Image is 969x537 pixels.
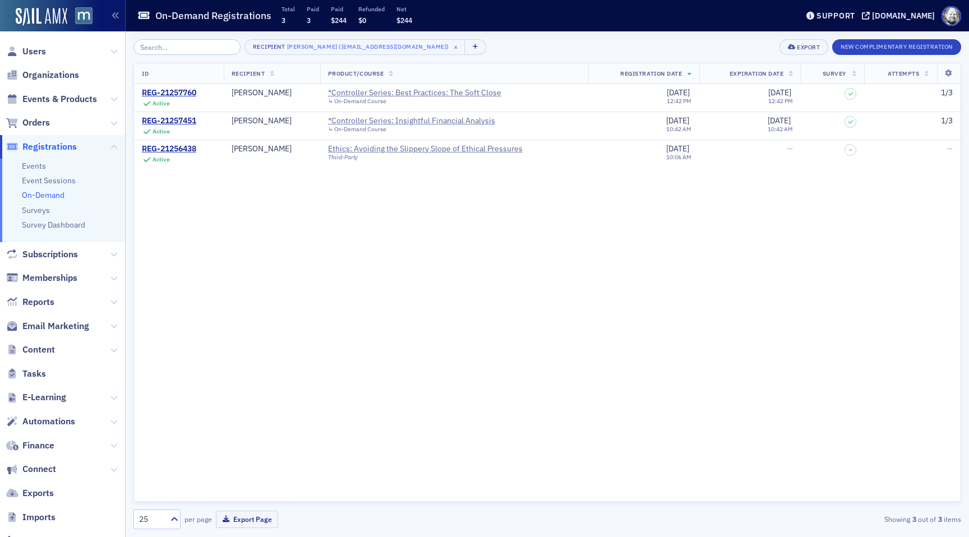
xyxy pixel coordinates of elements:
span: — [947,143,953,154]
span: Connect [22,463,56,475]
a: Surveys [22,205,50,215]
span: [DATE] [768,87,791,98]
a: Registrations [6,141,77,153]
a: On-Demand [22,190,64,200]
div: [PERSON_NAME] ([EMAIL_ADDRESS][DOMAIN_NAME]) [287,41,449,53]
a: Connect [6,463,56,475]
a: New Complimentary Registration [832,41,961,51]
span: — [787,143,793,154]
a: Memberships [6,272,77,284]
span: 3 [307,16,311,25]
time: 10:42 AM [768,125,793,133]
div: 25 [139,513,164,525]
a: Reports [6,296,54,308]
a: Tasks [6,368,46,380]
button: Export [779,39,828,55]
a: View Homepage [67,7,93,26]
span: Users [22,45,46,58]
a: [PERSON_NAME] [232,144,292,154]
p: Net [396,5,412,13]
h1: On-Demand Registrations [155,9,271,22]
a: ↳ On-Demand Course [328,98,386,105]
a: *Controller Series: Best Practices: The Soft Close [328,88,501,98]
a: Organizations [6,69,79,81]
p: Paid [307,5,319,13]
span: Recipient [232,70,265,77]
a: Events [22,161,46,171]
span: Subscriptions [22,248,78,261]
a: E-Learning [6,391,66,404]
a: [PERSON_NAME] [232,88,292,98]
a: Email Marketing [6,320,89,332]
button: [DOMAIN_NAME] [862,12,939,20]
p: Refunded [358,5,385,13]
a: Exports [6,487,54,499]
a: Survey Dashboard [22,220,85,230]
span: [DATE] [667,87,690,98]
span: Automations [22,415,75,428]
span: Imports [22,511,56,524]
span: Exports [22,487,54,499]
span: Finance [22,439,54,452]
div: 1 / 3 [872,88,953,98]
div: Active [153,156,170,163]
a: REG-21256438 [142,144,196,154]
span: Registrations [22,141,77,153]
a: Content [6,344,55,356]
a: Events & Products [6,93,97,105]
a: Imports [6,511,56,524]
span: Third-Party [328,153,358,161]
button: New Complimentary Registration [832,39,961,55]
span: Organizations [22,69,79,81]
span: 3 [282,16,285,25]
span: × [451,42,461,52]
p: Paid [331,5,347,13]
a: REG-21257760 [142,88,196,98]
a: Automations [6,415,75,428]
input: Search… [133,39,241,55]
span: Expiration Date [730,70,784,77]
a: Event Sessions [22,175,76,186]
span: – [849,146,852,153]
time: 10:42 AM [666,125,691,133]
span: Attempts [888,70,919,77]
a: Subscriptions [6,248,78,261]
span: ID [142,70,149,77]
a: Finance [6,439,54,452]
div: [DOMAIN_NAME] [872,11,935,21]
div: Export [797,44,820,50]
time: 10:06 AM [666,153,691,161]
a: Users [6,45,46,58]
img: SailAMX [16,8,67,26]
div: Support [816,11,855,21]
span: $244 [331,16,347,25]
img: SailAMX [75,7,93,25]
span: Tasks [22,368,46,380]
p: Total [282,5,295,13]
a: REG-21257451 [142,116,196,126]
span: Events & Products [22,93,97,105]
div: Recipient [253,43,285,50]
div: Active [153,100,170,107]
div: Showing out of items [693,514,961,524]
span: Reports [22,296,54,308]
a: *Controller Series: Insightful Financial Analysis [328,116,495,126]
div: Active [153,128,170,135]
span: Email Marketing [22,320,89,332]
a: Orders [6,117,50,129]
strong: 3 [936,514,944,524]
span: [DATE] [768,115,791,126]
time: 12:42 PM [768,97,793,105]
a: [PERSON_NAME] [232,116,292,126]
a: Ethics: Avoiding the Slippery Slope of Ethical Pressures [328,144,523,154]
span: Registration Date [620,70,682,77]
span: Content [22,344,55,356]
